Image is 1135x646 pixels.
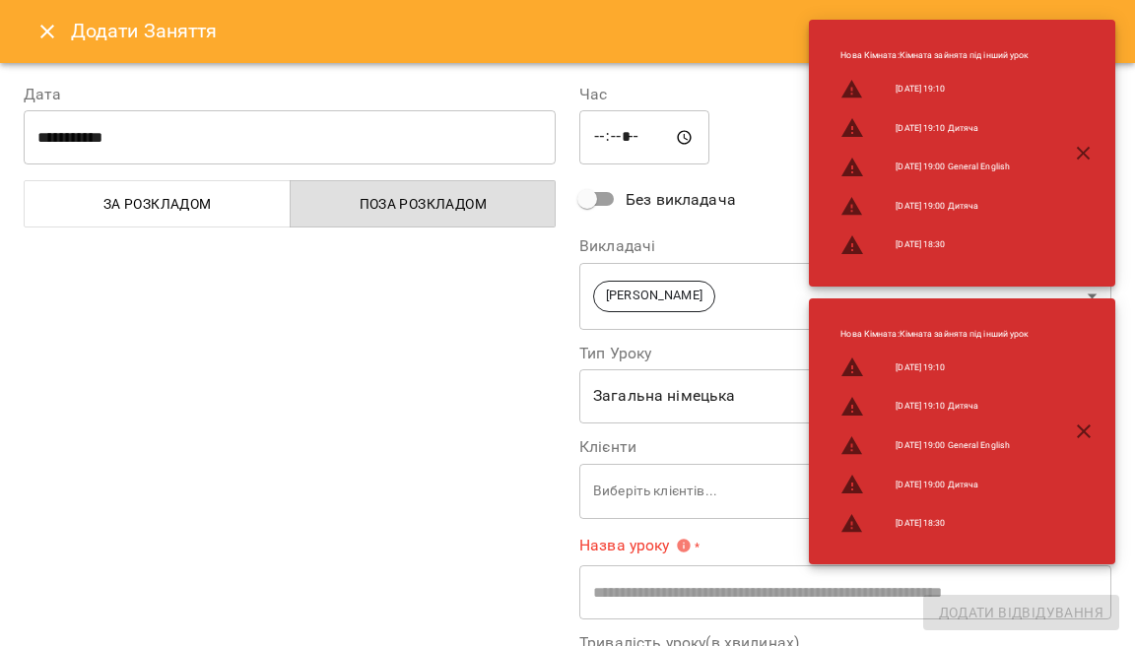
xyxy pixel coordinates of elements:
li: [DATE] 19:10 Дитяча [825,387,1044,426]
li: [DATE] 19:10 [825,70,1044,109]
li: [DATE] 19:10 [825,348,1044,387]
li: [DATE] 19:00 Дитяча [825,465,1044,504]
li: [DATE] 19:00 Дитяча [825,187,1044,226]
label: Дата [24,87,556,102]
div: Загальна німецька [579,369,1111,424]
label: Час [579,87,1111,102]
h6: Додати Заняття [71,16,1111,46]
span: [PERSON_NAME] [594,287,714,305]
span: За розкладом [36,192,279,216]
li: [DATE] 19:10 Дитяча [825,108,1044,148]
label: Тип Уроку [579,346,1111,361]
li: [DATE] 18:30 [825,504,1044,544]
label: Викладачі [579,238,1111,254]
div: Виберіть клієнтів... [579,463,1111,519]
span: Назва уроку [579,538,692,553]
p: Виберіть клієнтів... [593,482,1080,501]
button: Поза розкладом [290,180,557,227]
svg: Вкажіть назву уроку або виберіть клієнтів [676,538,692,553]
li: Нова Кімната : Кімната зайнята під інший урок [825,320,1044,349]
div: [PERSON_NAME] [579,262,1111,330]
li: Нова Кімната : Кімната зайнята під інший урок [825,41,1044,70]
span: Без викладача [626,188,736,212]
button: За розкладом [24,180,291,227]
li: [DATE] 18:30 [825,226,1044,265]
li: [DATE] 19:00 General English [825,148,1044,187]
span: Поза розкладом [302,192,545,216]
button: Close [24,8,71,55]
li: [DATE] 19:00 General English [825,426,1044,466]
label: Клієнти [579,439,1111,455]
